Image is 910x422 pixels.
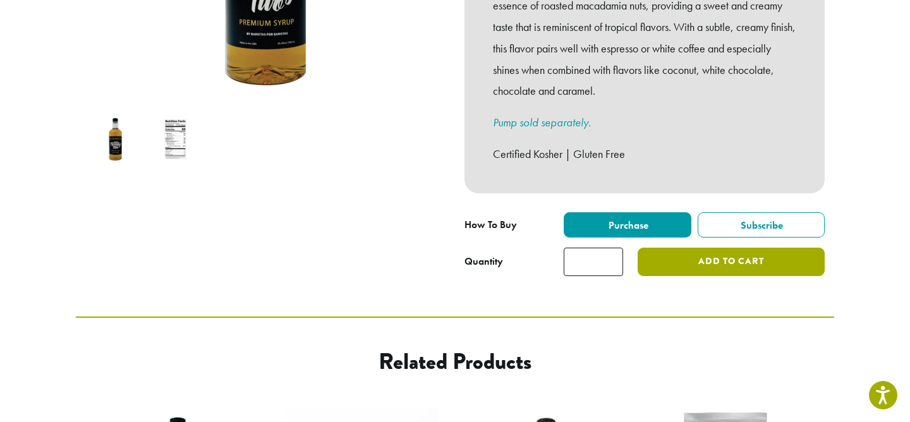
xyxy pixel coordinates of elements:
[493,115,591,130] a: Pump sold separately.
[178,348,732,375] h2: Related products
[607,219,648,232] span: Purchase
[564,248,623,276] input: Product quantity
[464,218,517,231] span: How To Buy
[150,114,200,164] img: B22 Macadamia Nut Syrup Nutritional Information
[464,254,503,269] div: Quantity
[739,219,783,232] span: Subscribe
[90,114,140,164] img: Barista 22 Macadamia Nut Syrup
[493,143,796,165] p: Certified Kosher | Gluten Free
[638,248,825,276] button: Add to cart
